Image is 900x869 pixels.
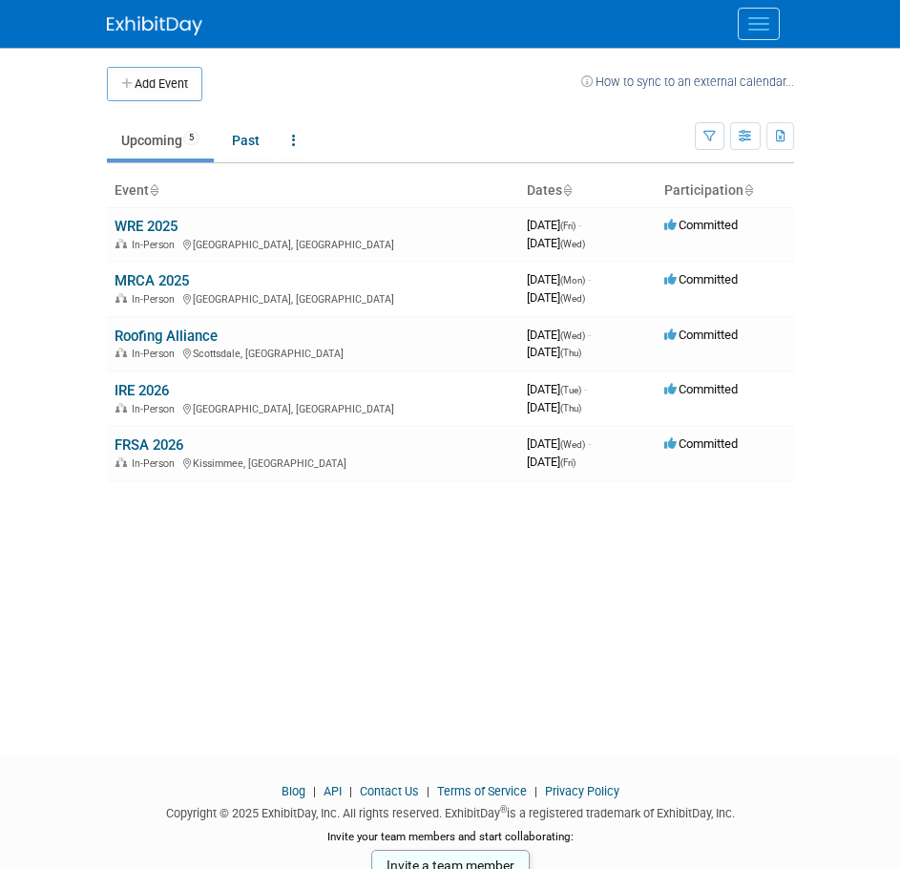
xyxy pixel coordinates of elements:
span: Committed [664,218,738,232]
span: Committed [664,328,738,342]
span: (Tue) [560,385,581,395]
span: | [345,784,357,798]
span: [DATE] [527,236,585,250]
span: (Fri) [560,457,576,468]
img: In-Person Event [115,403,127,413]
a: Terms of Service [437,784,527,798]
span: (Fri) [560,221,576,231]
span: Committed [664,382,738,396]
a: FRSA 2026 [115,436,183,454]
div: Copyright © 2025 ExhibitDay, Inc. All rights reserved. ExhibitDay is a registered trademark of Ex... [107,800,794,822]
span: (Wed) [560,293,585,304]
button: Menu [738,8,780,40]
a: Sort by Participation Type [743,182,753,198]
span: (Wed) [560,330,585,341]
a: Privacy Policy [545,784,619,798]
span: - [584,382,587,396]
a: MRCA 2025 [115,272,189,289]
span: In-Person [132,348,180,360]
a: Upcoming5 [107,122,214,159]
span: Committed [664,272,738,286]
span: In-Person [132,239,180,251]
img: In-Person Event [115,457,127,467]
span: [DATE] [527,272,591,286]
span: - [588,436,591,451]
a: Blog [282,784,305,798]
a: Contact Us [360,784,419,798]
th: Dates [519,175,657,207]
span: | [422,784,434,798]
span: (Wed) [560,239,585,249]
a: Roofing Alliance [115,328,218,345]
span: Committed [664,436,738,451]
span: 5 [183,131,199,145]
a: IRE 2026 [115,382,169,399]
div: Kissimmee, [GEOGRAPHIC_DATA] [115,455,512,470]
span: [DATE] [527,382,587,396]
span: [DATE] [527,436,591,451]
span: - [588,328,591,342]
img: In-Person Event [115,293,127,303]
div: [GEOGRAPHIC_DATA], [GEOGRAPHIC_DATA] [115,290,512,306]
span: (Wed) [560,439,585,450]
sup: ® [500,804,507,815]
span: - [578,218,581,232]
span: [DATE] [527,290,585,305]
span: In-Person [132,293,180,306]
span: [DATE] [527,328,591,342]
div: Scottsdale, [GEOGRAPHIC_DATA] [115,345,512,360]
span: [DATE] [527,345,581,359]
span: - [588,272,591,286]
span: (Thu) [560,403,581,413]
div: Invite your team members and start collaborating: [107,829,794,858]
div: [GEOGRAPHIC_DATA], [GEOGRAPHIC_DATA] [115,236,512,251]
div: [GEOGRAPHIC_DATA], [GEOGRAPHIC_DATA] [115,400,512,415]
a: API [324,784,342,798]
img: ExhibitDay [107,16,202,35]
a: WRE 2025 [115,218,178,235]
span: [DATE] [527,218,581,232]
img: In-Person Event [115,239,127,248]
button: Add Event [107,67,202,101]
span: [DATE] [527,400,581,414]
span: | [308,784,321,798]
th: Event [107,175,519,207]
a: Past [218,122,274,159]
img: In-Person Event [115,348,127,357]
span: In-Person [132,403,180,415]
th: Participation [657,175,794,207]
span: (Mon) [560,275,585,286]
a: Sort by Event Name [149,182,158,198]
span: [DATE] [527,455,576,469]
span: In-Person [132,457,180,470]
span: (Thu) [560,348,581,358]
a: Sort by Start Date [562,182,572,198]
a: How to sync to an external calendar... [581,74,794,89]
span: | [530,784,542,798]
